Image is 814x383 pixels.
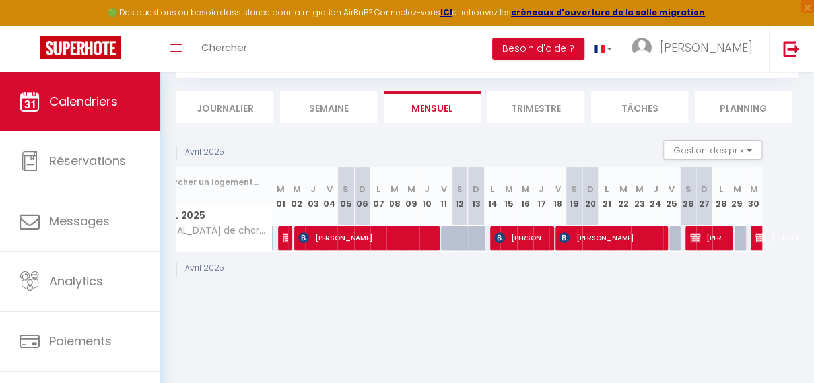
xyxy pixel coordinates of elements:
[354,167,370,226] th: 06
[337,167,354,226] th: 05
[591,91,688,123] li: Tâches
[343,183,349,195] abbr: S
[733,183,741,195] abbr: M
[663,167,680,226] th: 25
[582,167,599,226] th: 20
[358,183,365,195] abbr: D
[468,167,485,226] th: 13
[648,167,664,226] th: 24
[283,225,288,250] span: [PERSON_NAME]
[494,225,547,250] span: [PERSON_NAME]
[685,183,691,195] abbr: S
[298,225,430,250] span: [PERSON_NAME]
[50,333,112,349] span: Paiements
[148,170,265,194] input: Rechercher un logement...
[191,26,257,72] a: Chercher
[11,5,50,45] button: Ouvrir le widget de chat LiveChat
[571,183,577,195] abbr: S
[555,183,560,195] abbr: V
[310,183,316,195] abbr: J
[719,183,723,195] abbr: L
[663,140,762,160] button: Gestion des prix
[391,183,399,195] abbr: M
[505,183,513,195] abbr: M
[559,225,660,250] span: [PERSON_NAME]
[288,167,305,226] th: 02
[669,183,675,195] abbr: V
[632,38,652,57] img: ...
[631,167,648,226] th: 23
[280,91,377,123] li: Semaine
[407,183,415,195] abbr: M
[40,36,121,59] img: Super Booking
[783,40,799,57] img: logout
[273,167,289,226] th: 01
[696,167,713,226] th: 27
[539,183,544,195] abbr: J
[487,91,584,123] li: Trimestre
[605,183,609,195] abbr: L
[701,183,708,195] abbr: D
[277,183,285,195] abbr: M
[511,7,705,18] a: créneaux d'ouverture de la salle migration
[50,153,126,169] span: Réservations
[376,183,380,195] abbr: L
[619,183,627,195] abbr: M
[141,206,272,225] span: Avril 2025
[587,183,594,195] abbr: D
[485,167,501,226] th: 14
[293,183,301,195] abbr: M
[635,183,643,195] abbr: M
[758,324,804,373] iframe: Chat
[305,167,322,226] th: 03
[566,167,582,226] th: 19
[457,183,463,195] abbr: S
[384,91,481,123] li: Mensuel
[419,167,436,226] th: 10
[492,38,584,60] button: Besoin d'aide ?
[653,183,658,195] abbr: J
[712,167,729,226] th: 28
[599,167,615,226] th: 21
[517,167,533,226] th: 16
[533,167,550,226] th: 17
[695,91,792,123] li: Planning
[680,167,696,226] th: 26
[473,183,479,195] abbr: D
[50,93,118,110] span: Calendriers
[440,183,446,195] abbr: V
[660,39,753,55] span: [PERSON_NAME]
[201,40,247,54] span: Chercher
[403,167,419,226] th: 09
[386,167,403,226] th: 08
[452,167,468,226] th: 12
[143,226,275,236] span: [MEDICAL_DATA] de charme lumineux et central
[50,273,103,289] span: Analytics
[690,225,727,250] span: [PERSON_NAME]
[440,7,452,18] a: ICI
[185,146,224,158] p: Avril 2025
[185,262,224,275] p: Avril 2025
[745,167,762,226] th: 30
[500,167,517,226] th: 15
[326,183,332,195] abbr: V
[424,183,430,195] abbr: J
[436,167,452,226] th: 11
[622,26,769,72] a: ... [PERSON_NAME]
[491,183,494,195] abbr: L
[176,91,273,123] li: Journalier
[549,167,566,226] th: 18
[750,183,758,195] abbr: M
[370,167,387,226] th: 07
[729,167,745,226] th: 29
[322,167,338,226] th: 04
[521,183,529,195] abbr: M
[615,167,631,226] th: 22
[50,213,110,229] span: Messages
